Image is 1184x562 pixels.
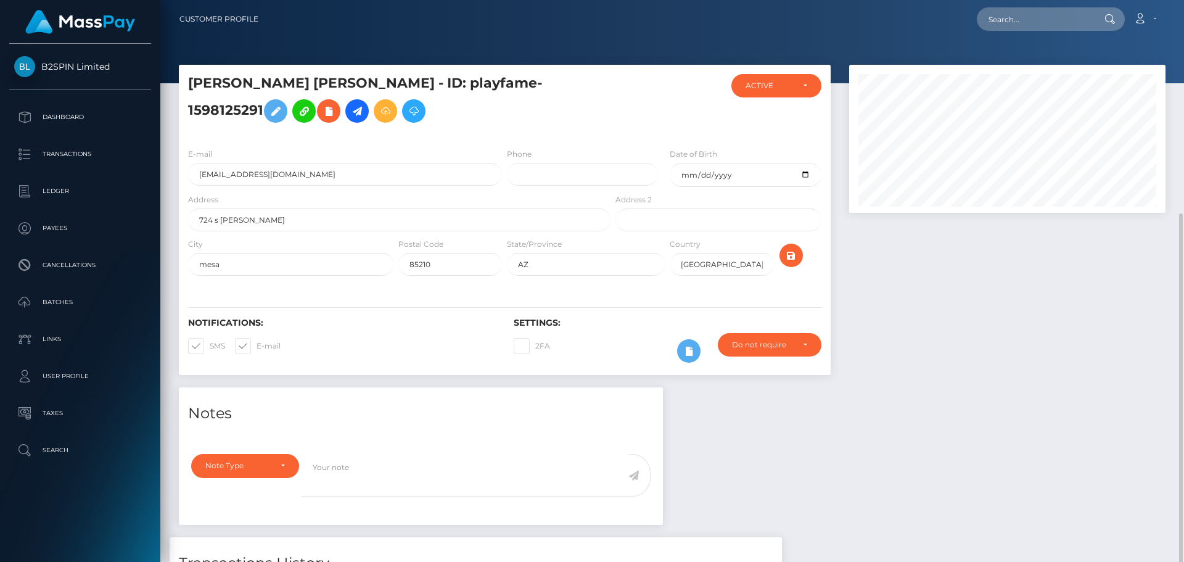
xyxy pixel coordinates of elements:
[718,333,821,357] button: Do not require
[14,293,146,312] p: Batches
[345,99,369,123] a: Initiate Payout
[188,239,203,250] label: City
[731,74,821,97] button: ACTIVE
[235,338,281,354] label: E-mail
[615,194,652,205] label: Address 2
[14,404,146,423] p: Taxes
[514,338,550,354] label: 2FA
[191,454,299,477] button: Note Type
[514,318,821,328] h6: Settings:
[9,435,151,466] a: Search
[14,441,146,460] p: Search
[188,403,654,424] h4: Notes
[188,74,604,129] h5: [PERSON_NAME] [PERSON_NAME] - ID: playfame-1598125291
[9,250,151,281] a: Cancellations
[9,102,151,133] a: Dashboard
[507,239,562,250] label: State/Province
[746,81,793,91] div: ACTIVE
[507,149,532,160] label: Phone
[9,287,151,318] a: Batches
[398,239,443,250] label: Postal Code
[188,338,225,354] label: SMS
[14,108,146,126] p: Dashboard
[179,6,258,32] a: Customer Profile
[14,145,146,163] p: Transactions
[14,219,146,238] p: Payees
[14,367,146,386] p: User Profile
[9,61,151,72] span: B2SPIN Limited
[14,56,35,77] img: B2SPIN Limited
[9,213,151,244] a: Payees
[670,239,701,250] label: Country
[205,461,271,471] div: Note Type
[9,176,151,207] a: Ledger
[14,330,146,349] p: Links
[732,340,793,350] div: Do not require
[14,182,146,200] p: Ledger
[9,139,151,170] a: Transactions
[188,149,212,160] label: E-mail
[188,318,495,328] h6: Notifications:
[14,256,146,275] p: Cancellations
[670,149,717,160] label: Date of Birth
[977,7,1093,31] input: Search...
[9,361,151,392] a: User Profile
[9,398,151,429] a: Taxes
[188,194,218,205] label: Address
[25,10,135,34] img: MassPay Logo
[9,324,151,355] a: Links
